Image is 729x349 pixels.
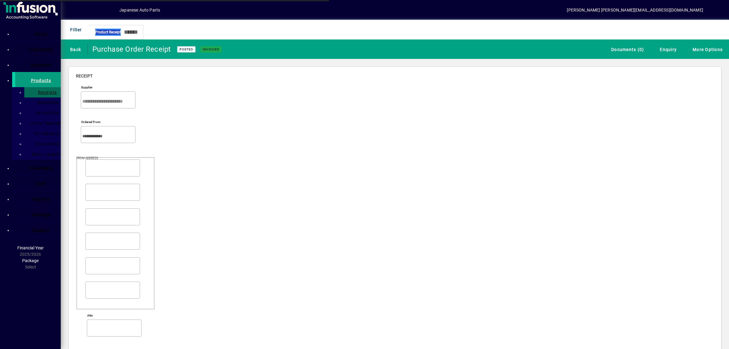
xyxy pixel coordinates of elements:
[81,120,101,124] mat-label: Ordered from
[15,206,61,221] a: Settings
[15,175,61,190] a: Staff
[15,56,61,72] a: Suppliers
[61,44,88,55] app-page-header-button: Back
[31,142,60,146] span: Stocktakes
[27,108,61,118] a: Write Offs
[33,111,59,115] span: Write Offs
[17,245,44,250] span: Financial Year
[66,44,83,55] button: Back
[92,44,171,54] div: Purchase Order Receipt
[203,47,219,51] span: Invoiced
[27,98,61,108] a: Transfers
[709,1,721,21] a: Knowledge Base
[27,149,61,159] a: Price Updates
[31,78,51,83] span: Products
[32,197,50,202] span: Reports
[607,44,645,55] button: Documents (0)
[95,29,121,36] span: Product Receipt
[67,25,82,35] span: Filter
[32,212,50,217] span: Settings
[32,228,50,233] span: Support
[35,181,46,186] span: Staff
[81,85,93,89] mat-label: Supplier
[33,100,58,105] span: Transfers
[27,118,61,128] a: Serial Numbers
[608,44,644,54] span: Documents (0)
[67,44,81,54] span: Back
[119,5,160,15] div: Japanese Auto Parts
[28,152,63,157] span: Price Updates
[29,166,53,171] span: Financials
[27,87,61,98] a: Receipts
[567,5,703,15] div: [PERSON_NAME] [PERSON_NAME][EMAIL_ADDRESS][DOMAIN_NAME]
[80,5,100,15] button: Add
[87,313,93,317] mat-label: Attn
[27,139,61,149] a: Stocktakes
[29,47,53,52] span: Customers
[34,90,57,95] span: Receipts
[22,258,39,263] span: Package
[15,41,61,56] a: Customers
[180,47,193,51] span: Posted
[657,44,677,54] span: Enquiry
[27,121,64,126] span: Serial Numbers
[35,32,47,36] span: Home
[690,44,723,54] span: More Options
[31,63,51,67] span: Suppliers
[655,44,678,55] button: Enquiry
[31,131,60,136] span: Pricebooks
[27,128,61,139] a: Pricebooks
[688,44,724,55] button: More Options
[15,222,61,237] a: Support
[15,191,61,206] a: Reports
[100,5,119,15] button: Profile
[66,24,84,35] button: Filter
[12,72,61,87] a: Products
[15,26,61,41] a: Home
[15,160,61,175] a: Financials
